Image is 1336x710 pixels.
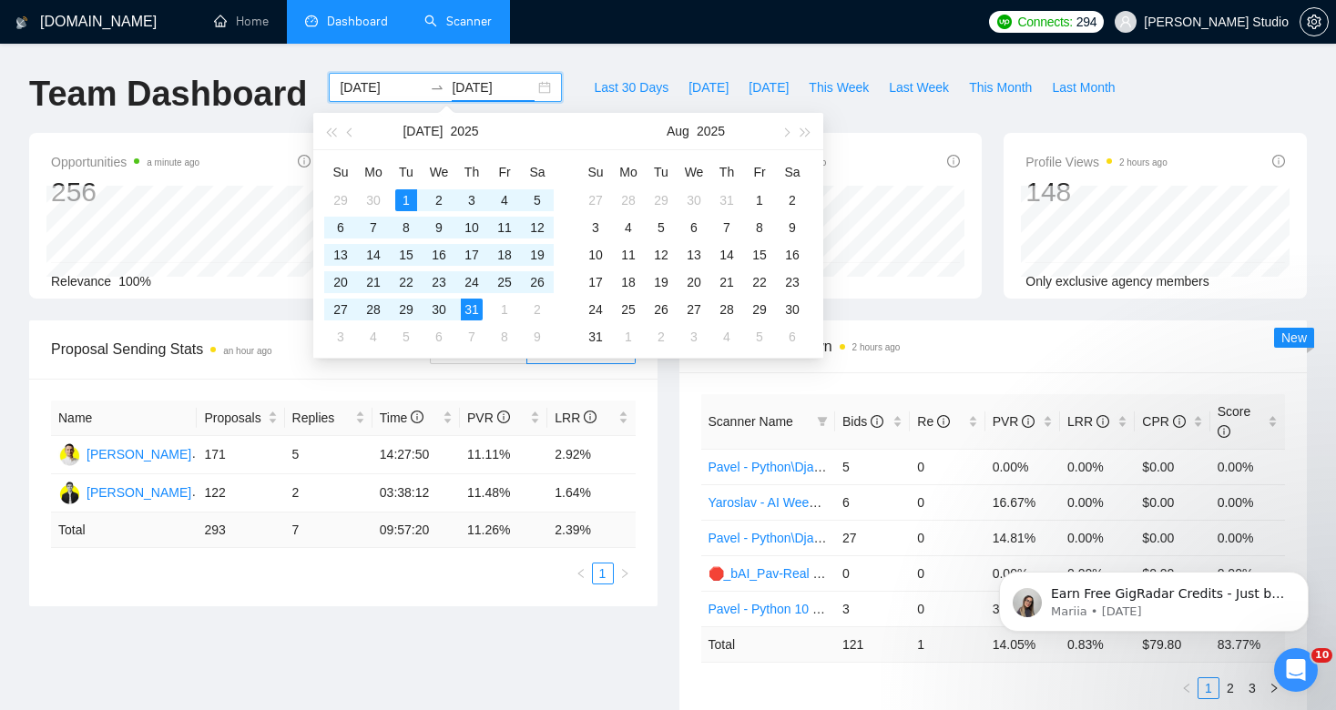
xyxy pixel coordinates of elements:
[526,244,548,266] div: 19
[324,323,357,350] td: 2025-08-03
[910,449,984,484] td: 0
[617,326,639,348] div: 1
[585,189,607,211] div: 27
[488,241,521,269] td: 2025-07-18
[372,436,460,474] td: 14:27:50
[197,401,284,436] th: Proposals
[579,241,612,269] td: 2025-08-10
[749,244,770,266] div: 15
[650,271,672,293] div: 19
[710,323,743,350] td: 2025-09-04
[521,323,554,350] td: 2025-08-09
[716,326,738,348] div: 4
[340,77,423,97] input: Start date
[362,244,384,266] div: 14
[985,449,1060,484] td: 0.00%
[58,484,191,499] a: YT[PERSON_NAME]
[716,244,738,266] div: 14
[585,271,607,293] div: 17
[87,444,191,464] div: [PERSON_NAME]
[817,416,828,427] span: filter
[461,189,483,211] div: 3
[576,568,586,579] span: left
[889,77,949,97] span: Last Week
[547,436,635,474] td: 2.92%
[330,326,352,348] div: 3
[781,271,803,293] div: 23
[58,482,81,504] img: YT
[357,241,390,269] td: 2025-07-14
[79,70,314,86] p: Message from Mariia, sent 4w ago
[521,214,554,241] td: 2025-07-12
[395,189,417,211] div: 1
[776,187,809,214] td: 2025-08-02
[494,244,515,266] div: 18
[683,299,705,320] div: 27
[298,155,311,167] span: info-circle
[743,269,776,296] td: 2025-08-22
[749,77,789,97] span: [DATE]
[390,269,423,296] td: 2025-07-22
[617,299,639,320] div: 25
[710,241,743,269] td: 2025-08-14
[357,214,390,241] td: 2025-07-07
[423,269,455,296] td: 2025-07-23
[357,187,390,214] td: 2025-06-30
[781,244,803,266] div: 16
[710,187,743,214] td: 2025-07-31
[357,296,390,323] td: 2025-07-28
[743,323,776,350] td: 2025-09-05
[710,214,743,241] td: 2025-08-07
[1300,15,1329,29] a: setting
[617,189,639,211] div: 28
[1272,155,1285,167] span: info-circle
[395,326,417,348] div: 5
[362,217,384,238] div: 7
[678,157,710,187] th: We
[678,296,710,323] td: 2025-08-27
[1242,678,1262,698] a: 3
[197,436,284,474] td: 171
[1241,677,1263,699] li: 3
[592,563,614,584] li: 1
[324,157,357,187] th: Su
[428,189,450,211] div: 2
[645,214,678,241] td: 2025-08-05
[1076,12,1096,32] span: 294
[1025,274,1209,289] span: Only exclusive agency members
[455,241,488,269] td: 2025-07-17
[430,80,444,95] span: swap-right
[1042,73,1125,102] button: Last Month
[697,113,725,149] button: 2025
[1300,7,1329,36] button: setting
[423,323,455,350] td: 2025-08-06
[526,189,548,211] div: 5
[594,77,668,97] span: Last 30 Days
[993,414,1035,429] span: PVR
[585,217,607,238] div: 3
[395,244,417,266] div: 15
[1219,677,1241,699] li: 2
[749,299,770,320] div: 29
[526,299,548,320] div: 2
[612,323,645,350] td: 2025-09-01
[455,269,488,296] td: 2025-07-24
[428,271,450,293] div: 23
[997,15,1012,29] img: upwork-logo.png
[1269,683,1280,694] span: right
[428,299,450,320] div: 30
[776,241,809,269] td: 2025-08-16
[526,271,548,293] div: 26
[650,244,672,266] div: 12
[526,326,548,348] div: 9
[1218,404,1251,439] span: Score
[494,326,515,348] div: 8
[362,271,384,293] div: 21
[460,436,547,474] td: 11.11%
[781,217,803,238] div: 9
[390,241,423,269] td: 2025-07-15
[879,73,959,102] button: Last Week
[645,241,678,269] td: 2025-08-12
[650,326,672,348] div: 2
[521,187,554,214] td: 2025-07-05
